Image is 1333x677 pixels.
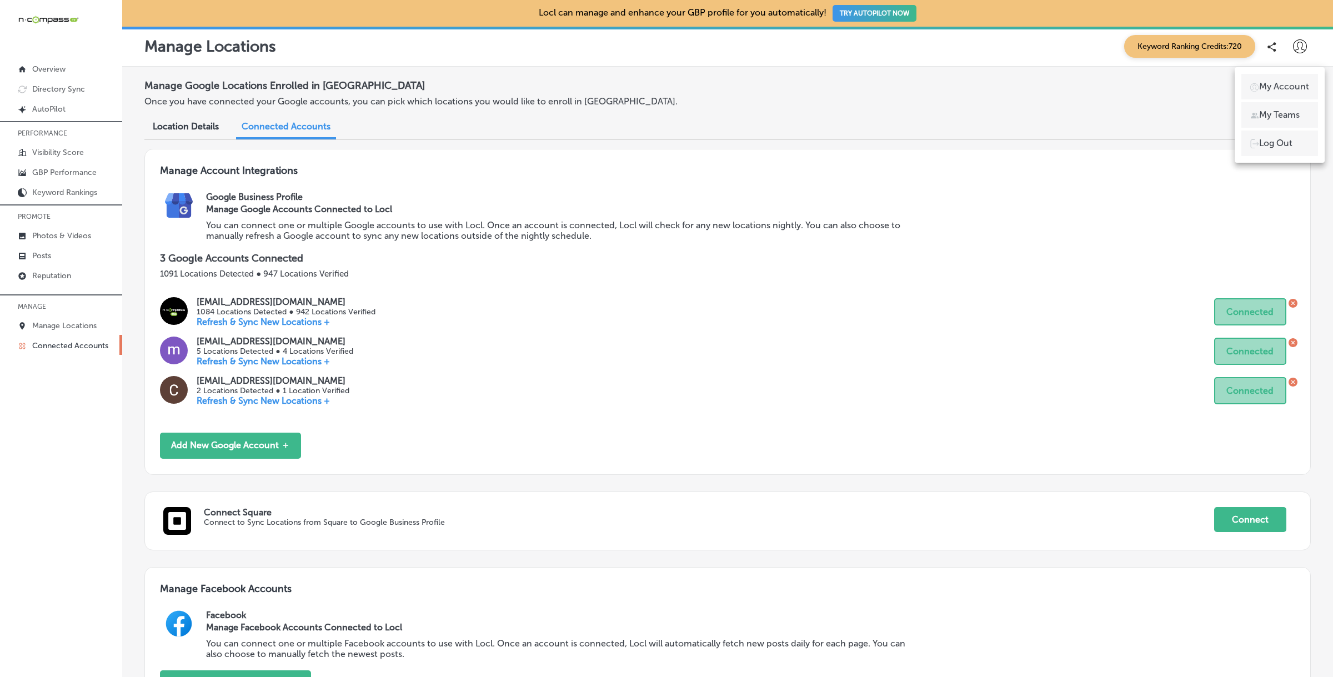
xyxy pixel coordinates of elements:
p: Overview [32,64,66,74]
p: Directory Sync [32,84,85,94]
button: TRY AUTOPILOT NOW [833,5,916,22]
p: Keyword Rankings [32,188,97,197]
a: Log Out [1241,131,1318,156]
p: My Account [1259,80,1309,93]
p: Manage Locations [32,321,97,330]
p: Log Out [1259,137,1292,150]
p: Visibility Score [32,148,84,157]
p: GBP Performance [32,168,97,177]
a: My Account [1241,74,1318,99]
p: Reputation [32,271,71,280]
p: AutoPilot [32,104,66,114]
img: 660ab0bf-5cc7-4cb8-ba1c-48b5ae0f18e60NCTV_CLogo_TV_Black_-500x88.png [18,14,79,25]
p: Posts [32,251,51,260]
p: My Teams [1259,108,1300,122]
p: Connected Accounts [32,341,108,350]
a: My Teams [1241,102,1318,128]
p: Photos & Videos [32,231,91,240]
